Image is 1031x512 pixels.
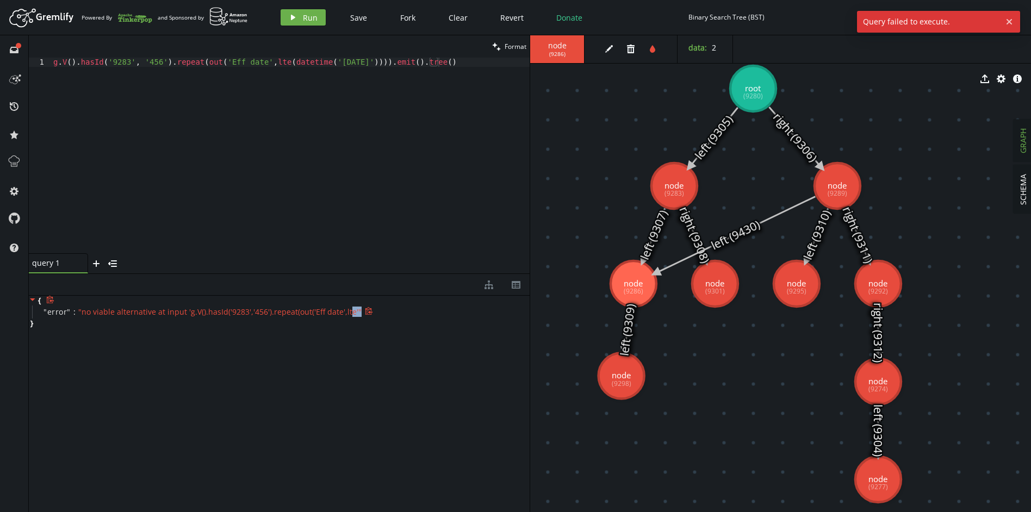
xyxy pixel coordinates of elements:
tspan: (9301) [705,286,725,296]
text: left (9304) [871,404,886,457]
span: node [541,41,573,51]
tspan: node [787,278,806,289]
span: " [67,307,71,317]
span: error [47,307,67,317]
tspan: node [624,278,643,289]
tspan: node [664,180,684,191]
span: Clear [449,13,468,23]
button: Donate [548,9,591,26]
span: Format [505,42,526,51]
span: query 1 [32,258,76,268]
img: AWS Neptune [209,7,248,26]
button: Run [281,9,326,26]
tspan: (9280) [743,91,763,101]
span: SCHEMA [1018,174,1028,205]
span: " [44,307,47,317]
tspan: node [868,376,887,386]
div: Binary Search Tree (BST) [688,13,765,21]
span: GRAPH [1018,128,1028,153]
span: } [29,319,33,328]
button: Save [342,9,375,26]
div: and Sponsored by [158,7,248,28]
tspan: (9289) [828,189,847,198]
text: left (9309) [617,303,638,357]
div: Powered By [82,8,152,27]
span: Query failed to execute. [857,11,1001,33]
tspan: (9283) [664,189,684,198]
tspan: node [612,370,631,380]
span: : [73,307,76,317]
tspan: (9277) [868,482,888,491]
label: data : [688,42,707,53]
tspan: node [868,473,887,484]
span: " no viable alternative at input 'g.V().hasId('9283','456').repeat(out('Eff date',lte' " [78,307,362,317]
tspan: node [828,180,847,191]
tspan: (9298) [612,379,631,388]
tspan: (9274) [868,384,888,394]
tspan: node [868,278,887,289]
button: Fork [392,9,424,26]
button: Sign In [987,9,1023,26]
span: Donate [556,13,582,23]
span: Fork [400,13,415,23]
tspan: (9295) [787,286,806,296]
button: Revert [492,9,532,26]
span: ( 9286 ) [549,51,566,58]
button: Format [489,35,530,58]
button: Clear [440,9,476,26]
text: right (9312) [871,303,886,363]
span: Run [303,13,318,23]
tspan: (9286) [624,286,643,296]
span: Revert [500,13,524,23]
span: { [38,296,41,305]
span: Save [350,13,367,23]
span: 2 [712,42,716,53]
tspan: node [705,278,724,289]
div: 1 [29,58,51,67]
tspan: (9292) [868,286,888,296]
